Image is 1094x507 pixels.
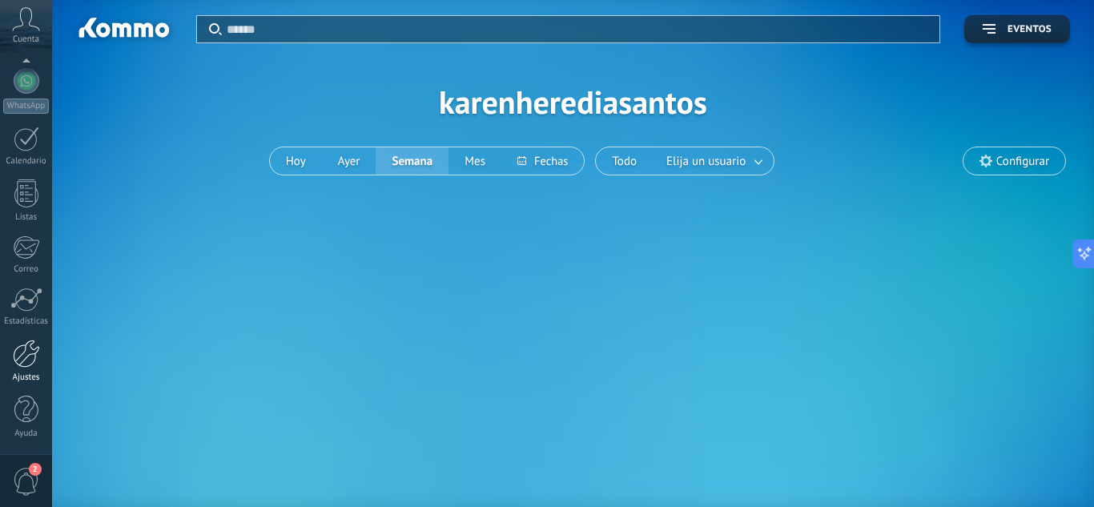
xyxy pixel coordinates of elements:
[376,147,448,175] button: Semana
[3,316,50,327] div: Estadísticas
[653,147,774,175] button: Elija un usuario
[448,147,501,175] button: Mes
[501,147,584,175] button: Fechas
[3,212,50,223] div: Listas
[29,463,42,476] span: 2
[13,34,39,45] span: Cuenta
[3,156,50,167] div: Calendario
[3,264,50,275] div: Correo
[663,151,749,172] span: Elija un usuario
[996,155,1049,168] span: Configurar
[3,372,50,383] div: Ajustes
[964,15,1070,43] button: Eventos
[270,147,322,175] button: Hoy
[596,147,653,175] button: Todo
[322,147,376,175] button: Ayer
[1008,24,1052,35] span: Eventos
[3,429,50,439] div: Ayuda
[3,99,49,114] div: WhatsApp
